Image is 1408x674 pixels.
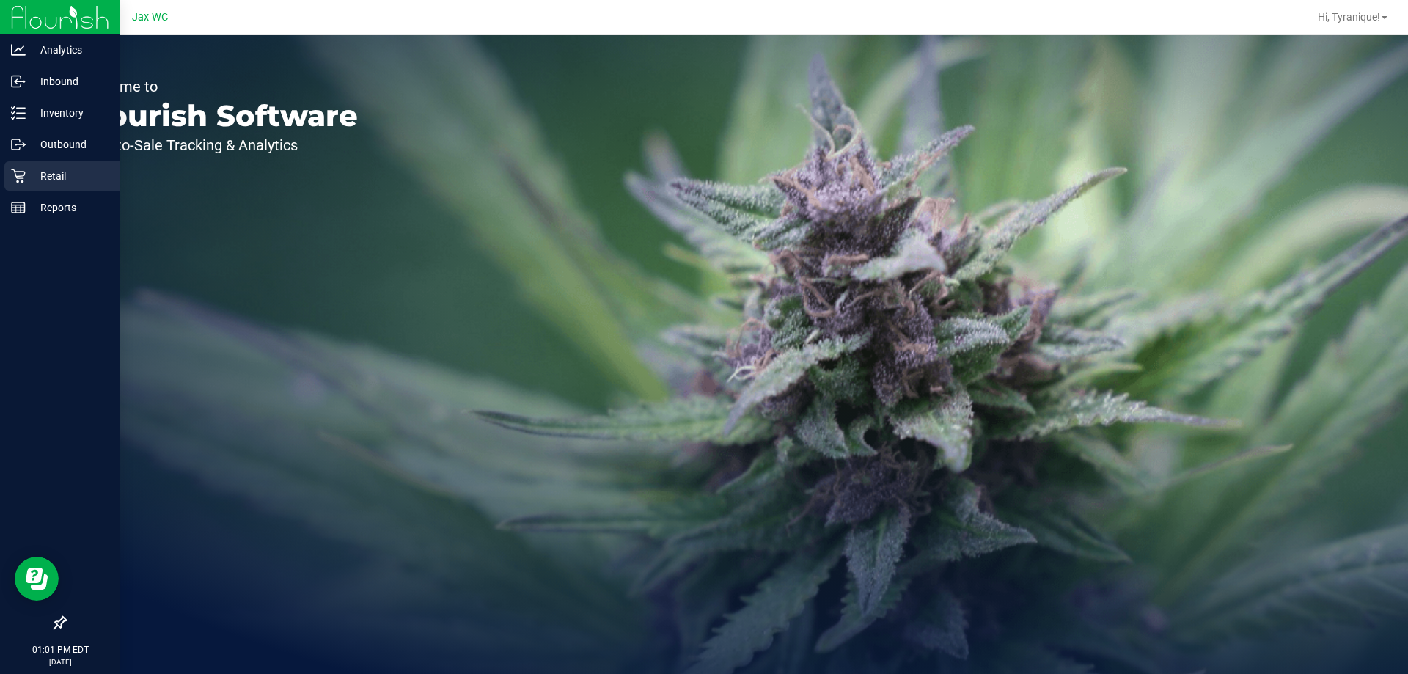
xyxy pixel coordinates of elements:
[132,11,168,23] span: Jax WC
[11,43,26,57] inline-svg: Analytics
[26,104,114,122] p: Inventory
[1318,11,1380,23] span: Hi, Tyranique!
[26,73,114,90] p: Inbound
[26,41,114,59] p: Analytics
[26,136,114,153] p: Outbound
[26,167,114,185] p: Retail
[7,656,114,667] p: [DATE]
[11,169,26,183] inline-svg: Retail
[15,557,59,601] iframe: Resource center
[11,74,26,89] inline-svg: Inbound
[11,200,26,215] inline-svg: Reports
[11,137,26,152] inline-svg: Outbound
[79,138,358,153] p: Seed-to-Sale Tracking & Analytics
[26,199,114,216] p: Reports
[79,101,358,131] p: Flourish Software
[11,106,26,120] inline-svg: Inventory
[79,79,358,94] p: Welcome to
[7,643,114,656] p: 01:01 PM EDT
